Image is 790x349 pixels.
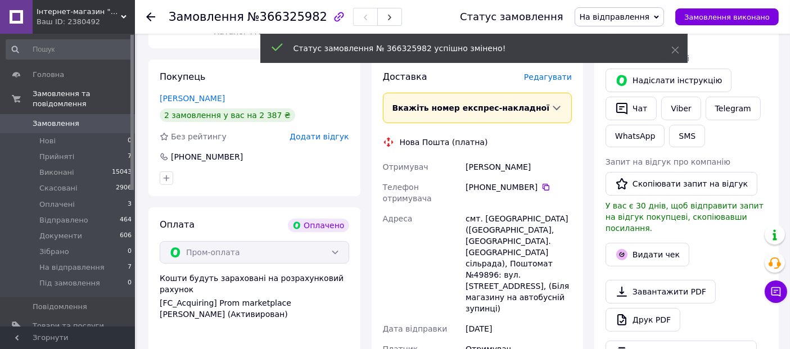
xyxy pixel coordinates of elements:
span: Прийняті [39,152,74,162]
span: Запит на відгук про компанію [606,157,730,166]
div: Статус замовлення [460,11,563,22]
div: Оплачено [288,219,349,232]
span: Доставка [383,71,427,82]
span: Без рейтингу [171,132,227,141]
span: Замовлення [169,10,244,24]
button: Видати чек [606,243,689,266]
span: Додати відгук [290,132,349,141]
a: [PERSON_NAME] [160,94,225,103]
span: Виконані [39,167,74,178]
span: На відправлення [580,12,650,21]
div: смт. [GEOGRAPHIC_DATA] ([GEOGRAPHIC_DATA], [GEOGRAPHIC_DATA]. [GEOGRAPHIC_DATA] сільрада), Поштом... [463,209,574,319]
span: Зібрано [39,247,69,257]
span: Каталог ProSale: 89.63 ₴ [214,27,315,36]
a: Друк PDF [606,308,680,332]
span: Відправлено [39,215,88,225]
a: Telegram [706,97,761,120]
div: Кошти будуть зараховані на розрахунковий рахунок [160,273,349,320]
div: Статус замовлення № 366325982 успішно змінено! [294,43,643,54]
div: Нова Пошта (платна) [397,137,491,148]
span: 464 [120,215,132,225]
span: На відправлення [39,262,105,273]
span: У вас є 30 днів, щоб відправити запит на відгук покупцеві, скопіювавши посилання. [606,201,764,233]
div: [PHONE_NUMBER] [466,182,572,193]
div: [PHONE_NUMBER] [170,151,244,162]
a: WhatsApp [606,125,665,147]
span: Оплата [160,219,195,230]
span: Оплачені [39,200,75,210]
div: Повернутися назад [146,11,155,22]
div: [FC_Acquiring] Prom marketplace [PERSON_NAME] (Активирован) [160,297,349,320]
div: [PERSON_NAME] [463,157,574,177]
button: Надіслати інструкцію [606,69,732,92]
span: Повідомлення [33,302,87,312]
button: SMS [669,125,705,147]
span: Головна [33,70,64,80]
span: 0 [128,247,132,257]
span: 7 [128,262,132,273]
span: 3 [128,200,132,210]
span: Телефон отримувача [383,183,432,203]
span: Товари та послуги [33,321,104,331]
div: [DATE] [463,319,574,339]
span: 0 [128,136,132,146]
span: 606 [120,231,132,241]
span: Документи [39,231,82,241]
div: Ваш ID: 2380492 [37,17,135,27]
button: Замовлення виконано [675,8,779,25]
button: Скопіювати запит на відгук [606,172,757,196]
span: Замовлення та повідомлення [33,89,135,109]
span: Вкажіть номер експрес-накладної [392,103,550,112]
span: Замовлення виконано [684,13,770,21]
a: Завантажити PDF [606,280,716,303]
span: Редагувати [524,72,572,81]
a: Viber [661,97,701,120]
span: Дата відправки [383,324,448,333]
input: Пошук [6,39,133,60]
div: 2 замовлення у вас на 2 387 ₴ [160,108,295,122]
span: 2906 [116,183,132,193]
span: Покупець [160,71,206,82]
span: Отримувач [383,162,428,171]
span: Замовлення [33,119,79,129]
span: 7 [128,152,132,162]
span: Під замовлення [39,278,100,288]
button: Чат [606,97,657,120]
span: Адреса [383,214,413,223]
span: Інтернет-магазин "Корпус" [37,7,121,17]
span: 15043 [112,167,132,178]
span: 0 [128,278,132,288]
span: Нові [39,136,56,146]
span: №366325982 [247,10,327,24]
button: Чат з покупцем [765,280,787,303]
span: Скасовані [39,183,78,193]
